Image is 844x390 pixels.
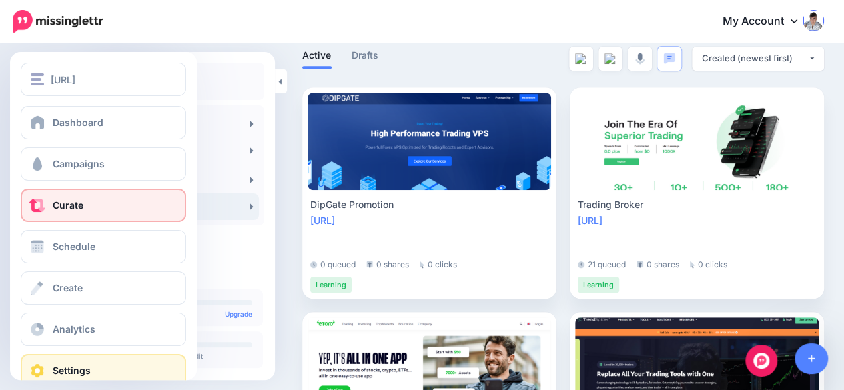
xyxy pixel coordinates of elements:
img: pointer-grey.png [420,261,424,268]
li: 0 shares [366,255,409,271]
img: menu.png [31,73,44,85]
a: [URL] [310,215,335,226]
li: 0 clicks [420,255,457,271]
div: Open Intercom Messenger [745,345,777,377]
div: Trading Broker [578,197,816,213]
a: Active [302,47,332,63]
li: Learning [578,277,619,293]
a: Campaigns [21,147,186,181]
span: Schedule [53,241,95,252]
a: Curate [21,189,186,222]
span: Create [53,282,83,293]
a: Schedule [21,230,186,263]
span: Analytics [53,323,95,335]
a: Drafts [352,47,379,63]
li: 21 queued [578,255,626,271]
a: My Account [709,5,824,38]
img: pointer-grey.png [690,261,695,268]
img: clock-grey-darker.png [310,261,317,268]
a: Settings [21,354,186,387]
li: 0 queued [310,255,356,271]
span: Curate [53,199,83,211]
a: Create [21,271,186,305]
li: 0 clicks [690,255,727,271]
img: microphone-grey.png [635,53,645,65]
span: [URL] [51,72,75,87]
div: Created (newest first) [702,52,808,65]
img: chat-square-blue.png [663,53,675,64]
img: share-grey.png [637,261,643,268]
li: 0 shares [637,255,679,271]
span: Campaigns [53,158,105,169]
span: Settings [53,365,91,376]
li: Learning [310,277,352,293]
img: article--grey.png [575,53,587,64]
button: Created (newest first) [692,47,824,71]
a: Dashboard [21,106,186,139]
img: share-grey.png [366,261,373,268]
span: Dashboard [53,117,103,128]
div: DipGate Promotion [310,197,548,213]
a: [URL] [578,215,602,226]
img: Missinglettr [13,10,103,33]
img: clock-grey-darker.png [578,261,584,268]
a: Analytics [21,313,186,346]
img: video--grey.png [604,53,616,64]
button: [URL] [21,63,186,96]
